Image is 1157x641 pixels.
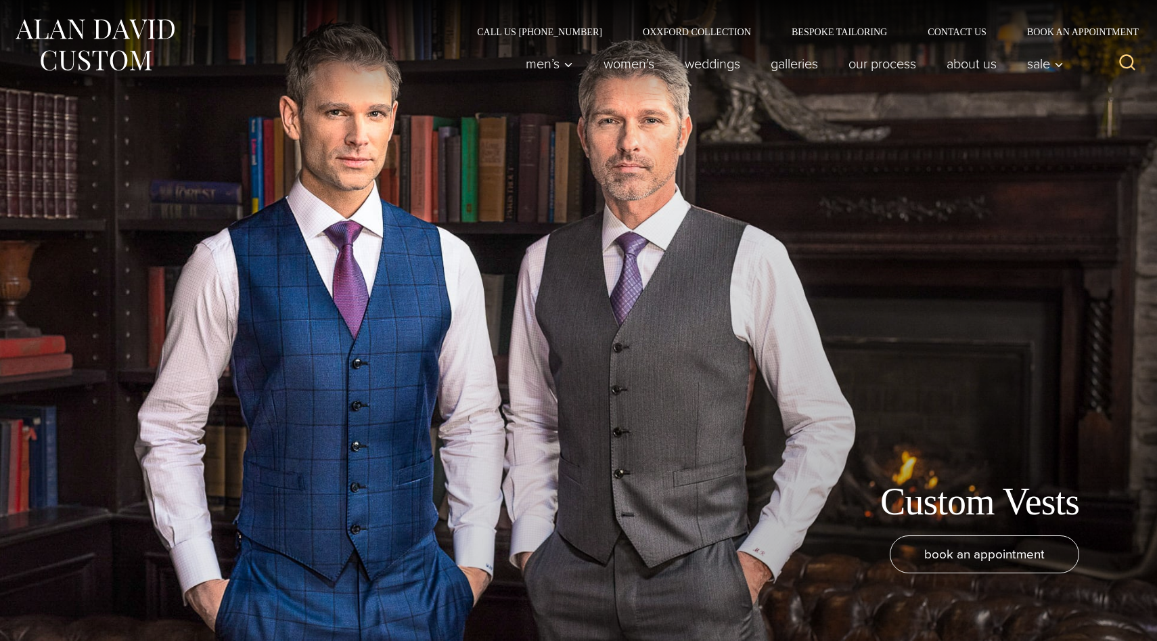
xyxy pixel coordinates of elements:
[932,50,1012,77] a: About Us
[511,50,1071,77] nav: Primary Navigation
[771,27,907,37] a: Bespoke Tailoring
[589,50,670,77] a: Women’s
[457,27,622,37] a: Call Us [PHONE_NUMBER]
[834,50,932,77] a: Our Process
[1007,27,1143,37] a: Book an Appointment
[924,544,1045,564] span: book an appointment
[670,50,756,77] a: weddings
[756,50,834,77] a: Galleries
[880,479,1079,525] h1: Custom Vests
[457,27,1143,37] nav: Secondary Navigation
[526,57,573,70] span: Men’s
[890,535,1079,573] a: book an appointment
[622,27,771,37] a: Oxxford Collection
[14,15,176,75] img: Alan David Custom
[907,27,1007,37] a: Contact Us
[1111,47,1143,80] button: View Search Form
[1027,57,1064,70] span: Sale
